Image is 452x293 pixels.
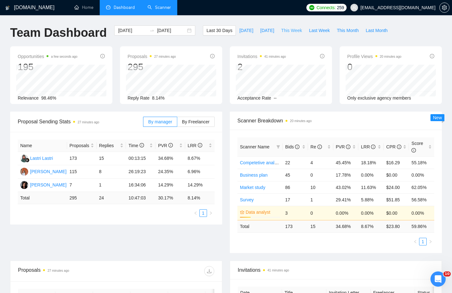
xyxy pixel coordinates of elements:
[237,95,271,101] span: Acceptance Rate
[194,211,198,215] span: left
[158,143,173,148] span: PVR
[204,266,214,276] button: download
[47,269,69,272] time: 27 minutes ago
[182,119,210,124] span: By Freelancer
[126,192,155,204] td: 10:47:03
[440,5,449,10] span: setting
[240,185,265,190] a: Market study
[97,192,126,204] td: 24
[264,55,286,58] time: 41 minutes ago
[362,25,391,36] button: Last Month
[411,141,423,153] span: Score
[18,61,78,73] div: 195
[188,143,202,148] span: LRR
[358,220,384,232] td: 8.67 %
[18,140,67,152] th: Name
[152,95,165,101] span: 8.14%
[67,179,97,192] td: 7
[384,206,409,220] td: $0.00
[128,53,176,60] span: Proposals
[192,209,199,217] li: Previous Page
[157,27,186,34] input: End date
[185,152,215,165] td: 8.67%
[118,27,147,34] input: Start date
[5,3,10,13] img: logo
[308,220,333,232] td: 15
[427,238,434,245] li: Next Page
[290,119,311,123] time: 20 minutes ago
[97,140,126,152] th: Replies
[308,193,333,206] td: 1
[155,192,185,204] td: 30.17 %
[238,266,434,274] span: Invitations
[380,55,401,58] time: 20 minutes ago
[155,152,185,165] td: 34.68%
[347,95,411,101] span: Only exclusive agency members
[366,27,387,34] span: Last Month
[67,165,97,179] td: 115
[274,95,277,101] span: --
[336,144,351,149] span: PVR
[155,179,185,192] td: 14.29%
[409,156,434,169] td: 55.18%
[41,95,56,101] span: 98.46%
[283,156,308,169] td: 22
[185,192,215,204] td: 8.14 %
[200,210,207,217] a: 1
[18,53,78,60] span: Opportunities
[30,168,66,175] div: [PERSON_NAME]
[210,54,215,58] span: info-circle
[97,152,126,165] td: 15
[20,181,28,189] img: AK
[358,181,384,193] td: 11.63%
[20,155,53,160] a: LLLastri Lastri
[358,206,384,220] td: 0.00%
[128,61,176,73] div: 295
[20,182,66,187] a: AK[PERSON_NAME]
[237,220,283,232] td: Total
[309,5,314,10] img: upwork-logo.png
[207,209,215,217] li: Next Page
[192,209,199,217] button: left
[427,238,434,245] button: right
[411,238,419,245] button: left
[20,154,28,162] img: LL
[237,53,286,60] span: Invitations
[99,142,119,149] span: Replies
[67,192,97,204] td: 295
[275,142,281,152] span: filter
[203,25,236,36] button: Last 30 Days
[337,27,359,34] span: This Month
[439,3,449,13] button: setting
[236,25,257,36] button: [DATE]
[430,271,446,287] iframe: Intercom live chat
[305,25,333,36] button: Last Week
[240,210,244,214] span: crown
[239,27,253,34] span: [DATE]
[149,28,154,33] span: swap-right
[198,143,202,147] span: info-circle
[18,266,116,276] div: Proposals
[439,5,449,10] a: setting
[128,95,149,101] span: Reply Rate
[411,238,419,245] li: Previous Page
[430,54,434,58] span: info-circle
[411,148,416,153] span: info-circle
[126,179,155,192] td: 16:34:06
[18,95,39,101] span: Relevance
[25,158,29,162] img: gigradar-bm.png
[308,181,333,193] td: 10
[154,55,176,58] time: 27 minutes ago
[317,145,322,149] span: info-circle
[204,269,214,274] span: download
[397,145,401,149] span: info-circle
[240,173,267,178] a: Business plan
[207,209,215,217] button: right
[283,181,308,193] td: 86
[129,143,144,148] span: Time
[199,209,207,217] li: 1
[308,156,333,169] td: 4
[240,160,282,165] a: Competetive analysis
[309,27,330,34] span: Last Week
[386,144,401,149] span: CPR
